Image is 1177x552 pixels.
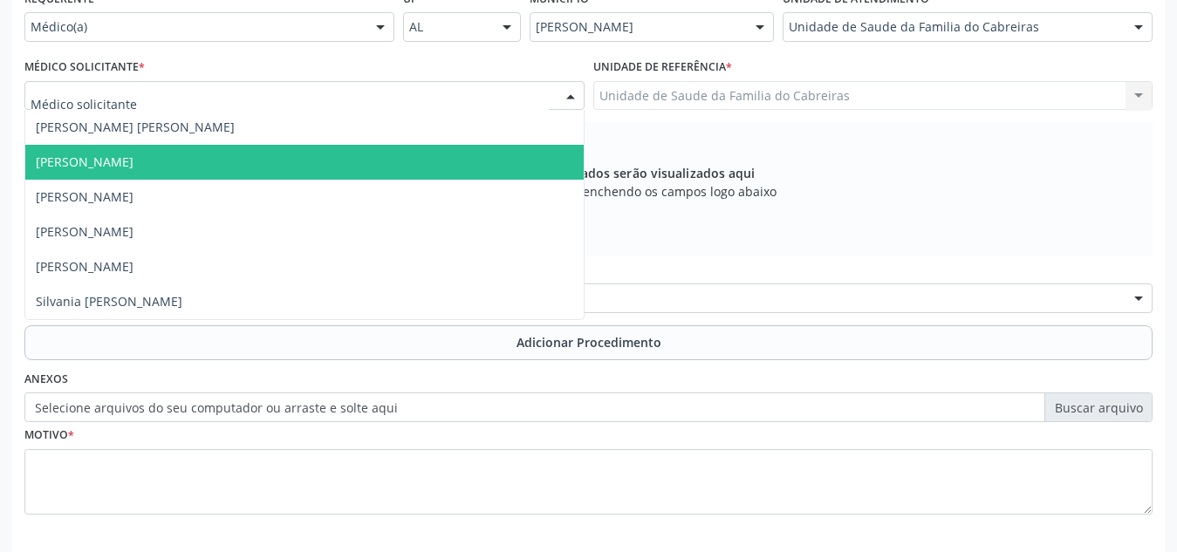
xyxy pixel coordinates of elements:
span: [PERSON_NAME] [36,188,133,205]
span: Adicione os procedimentos preenchendo os campos logo abaixo [400,182,777,201]
input: Médico solicitante [31,87,549,122]
span: Os procedimentos adicionados serão visualizados aqui [421,164,755,182]
label: Motivo [24,422,74,449]
span: Unidade de Saude da Familia do Cabreiras [789,18,1117,36]
span: [PERSON_NAME] [36,223,133,240]
span: Médico(a) [31,18,359,36]
label: Unidade de referência [593,54,732,81]
label: Médico Solicitante [24,54,145,81]
button: Adicionar Procedimento [24,325,1153,360]
span: Silvania [PERSON_NAME] [36,293,182,310]
label: Anexos [24,366,68,393]
span: AL [409,18,485,36]
span: [PERSON_NAME] [536,18,738,36]
span: [PERSON_NAME] [PERSON_NAME] [36,119,235,135]
span: [PERSON_NAME] [36,258,133,275]
span: [PERSON_NAME] [36,153,133,170]
span: Adicionar Procedimento [517,333,661,351]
